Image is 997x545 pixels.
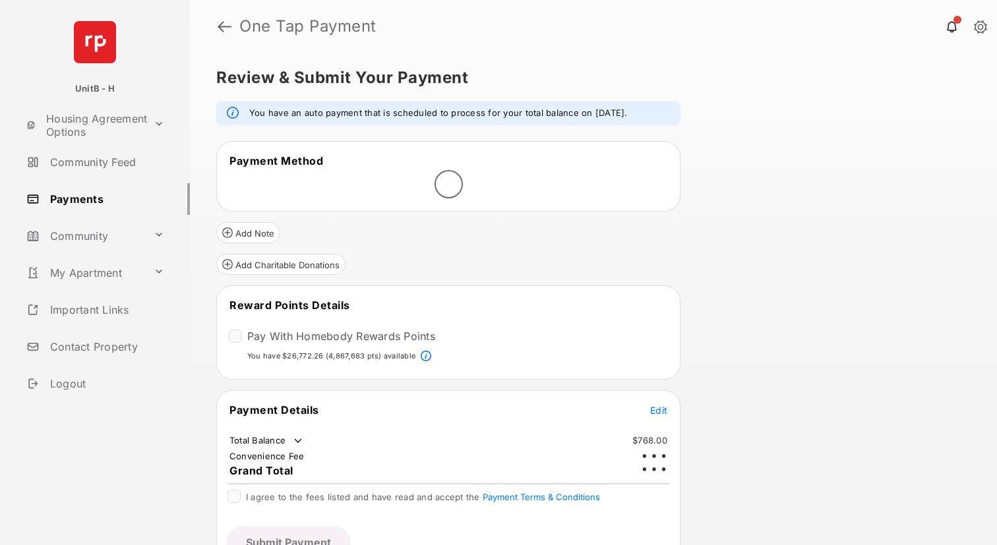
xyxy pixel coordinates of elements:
[483,492,600,502] button: I agree to the fees listed and have read and accept the
[249,107,628,120] em: You have an auto payment that is scheduled to process for your total balance on [DATE].
[21,109,148,141] a: Housing Agreement Options
[650,403,667,416] button: Edit
[650,405,667,416] span: Edit
[216,222,280,243] button: Add Note
[229,434,305,447] td: Total Balance
[229,403,319,416] span: Payment Details
[229,450,305,462] td: Convenience Fee
[229,464,293,477] span: Grand Total
[239,18,377,34] strong: One Tap Payment
[21,331,190,362] a: Contact Property
[21,257,148,289] a: My Apartment
[21,183,190,215] a: Payments
[229,299,350,312] span: Reward Points Details
[216,70,960,86] h5: Review & Submit Your Payment
[216,254,346,275] button: Add Charitable Donations
[21,294,169,326] a: Important Links
[21,220,148,252] a: Community
[74,21,116,63] img: svg+xml;base64,PHN2ZyB4bWxucz0iaHR0cDovL3d3dy53My5vcmcvMjAwMC9zdmciIHdpZHRoPSI2NCIgaGVpZ2h0PSI2NC...
[246,492,600,502] span: I agree to the fees listed and have read and accept the
[229,154,323,167] span: Payment Method
[247,330,435,343] label: Pay With Homebody Rewards Points
[75,82,115,96] p: UnitB - H
[247,351,415,362] p: You have $26,772.26 (4,867,683 pts) available
[632,434,668,446] td: $768.00
[21,146,190,178] a: Community Feed
[21,368,190,399] a: Logout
